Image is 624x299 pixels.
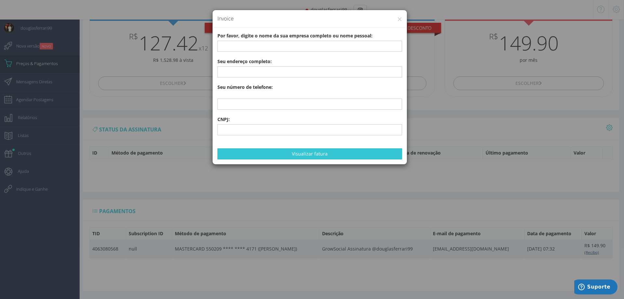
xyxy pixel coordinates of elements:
iframe: Abre um widget para que você possa encontrar mais informações [574,279,617,296]
button: × [397,15,402,23]
button: Visualizar fatura [217,148,402,159]
h4: Invoice [217,15,402,22]
b: Seu endereço completo: [217,58,272,64]
b: Por favor, digite o nome da sua empresa completo ou nome pessoal: [217,33,372,39]
b: CNPJ: [217,116,230,122]
b: Seu número de telefone: [217,84,273,90]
